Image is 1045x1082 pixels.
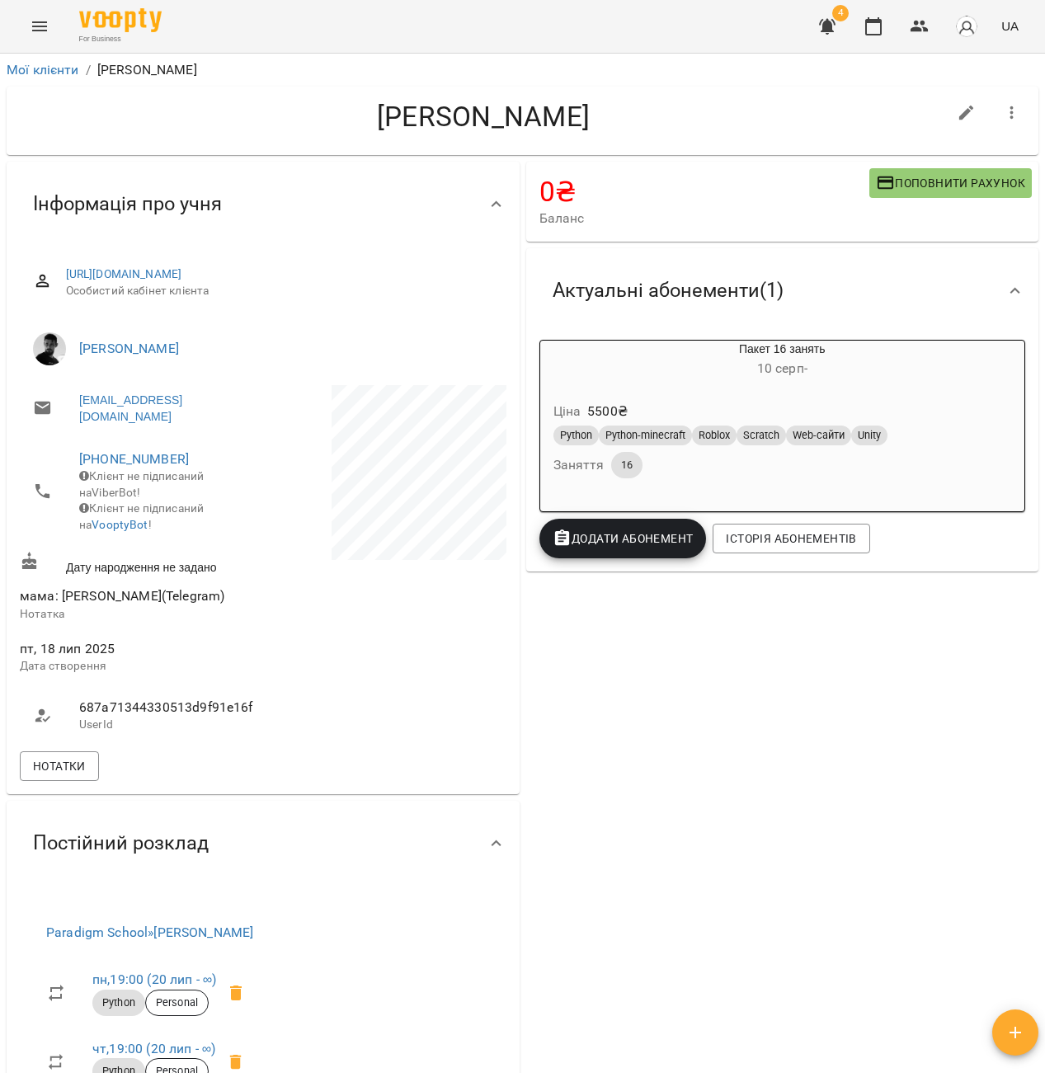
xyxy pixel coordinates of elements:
[553,400,581,423] h6: Ціна
[599,428,692,443] span: Python-minecraft
[92,971,216,987] a: пн,19:00 (20 лип - ∞)
[540,341,1025,380] div: Пакет 16 занять
[92,995,145,1010] span: Python
[876,173,1025,193] span: Поповнити рахунок
[79,451,189,467] a: [PHONE_NUMBER]
[7,62,79,78] a: Мої клієнти
[46,924,253,940] a: Paradigm School»[PERSON_NAME]
[146,995,208,1010] span: Personal
[869,168,1032,198] button: Поповнити рахунок
[20,658,260,675] p: Дата створення
[553,529,694,548] span: Додати Абонемент
[526,248,1039,333] div: Актуальні абонементи(1)
[79,501,204,531] span: Клієнт не підписаний на !
[7,801,520,886] div: Постійний розклад
[79,392,247,425] a: [EMAIL_ADDRESS][DOMAIN_NAME]
[1001,17,1019,35] span: UA
[832,5,849,21] span: 4
[97,60,197,80] p: [PERSON_NAME]
[7,60,1038,80] nav: breadcrumb
[587,402,628,421] p: 5500 ₴
[16,548,263,579] div: Дату народження не задано
[553,454,605,477] h6: Заняття
[66,283,493,299] span: Особистий кабінет клієнта
[86,60,91,80] li: /
[726,529,856,548] span: Історія абонементів
[33,191,222,217] span: Інформація про учня
[92,1041,215,1056] a: чт,19:00 (20 лип - ∞)
[92,1064,145,1079] span: Python
[20,588,224,604] span: мама: [PERSON_NAME](Telegram)
[757,360,807,376] span: 10 серп -
[692,428,737,443] span: Roblox
[611,458,643,473] span: 16
[33,756,86,776] span: Нотатки
[995,11,1025,41] button: UA
[539,209,869,228] span: Баланс
[20,100,947,134] h4: [PERSON_NAME]
[79,34,162,45] span: For Business
[540,341,1025,498] button: Пакет 16 занять10 серп- Ціна5500₴PythonPython-minecraftRobloxScratchWeb-сайтиUnityЗаняття16
[79,698,247,717] span: 687a71344330513d9f91e16f
[20,606,260,623] p: Нотатка
[539,519,707,558] button: Додати Абонемент
[79,717,247,733] p: UserId
[20,639,260,659] span: пт, 18 лип 2025
[33,830,209,856] span: Постійний розклад
[92,518,148,531] a: VooptyBot
[713,524,869,553] button: Історія абонементів
[851,428,887,443] span: Unity
[539,175,869,209] h4: 0 ₴
[79,341,179,356] a: [PERSON_NAME]
[553,428,599,443] span: Python
[786,428,851,443] span: Web-сайти
[66,267,182,280] a: [URL][DOMAIN_NAME]
[216,973,256,1013] span: Видалити приватний урок Шатило Артем Сергійович пн 19:00 клієнта Позивай Роман
[79,469,204,499] span: Клієнт не підписаний на ViberBot!
[20,751,99,781] button: Нотатки
[7,162,520,247] div: Інформація про учня
[20,7,59,46] button: Menu
[737,428,786,443] span: Scratch
[553,278,784,303] span: Актуальні абонементи ( 1 )
[216,1042,256,1082] span: Видалити приватний урок Шатило Артем Сергійович чт 19:00 клієнта Позивай Роман
[79,8,162,32] img: Voopty Logo
[955,15,978,38] img: avatar_s.png
[146,1064,208,1079] span: Personal
[33,332,66,365] img: Шатило Артем Сергійович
